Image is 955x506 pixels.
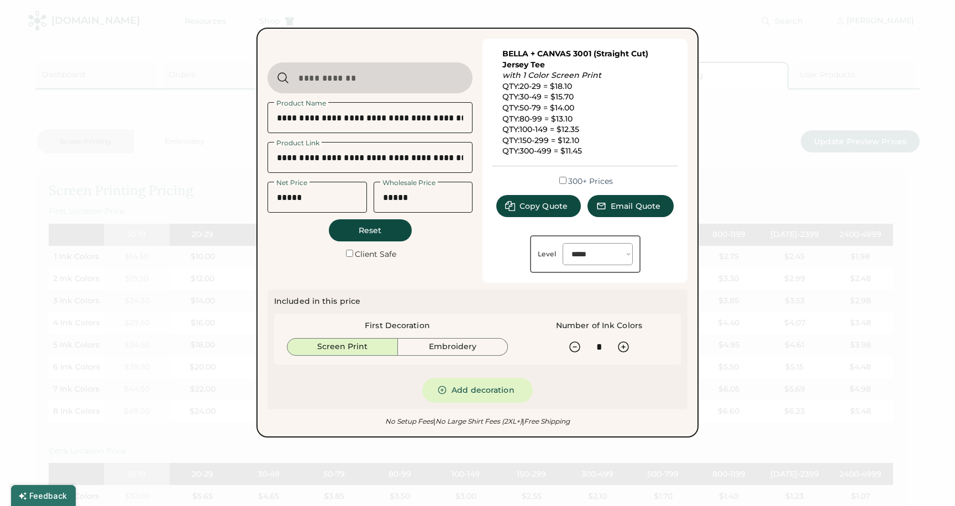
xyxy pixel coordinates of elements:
[329,219,412,241] button: Reset
[538,250,557,259] div: Level
[422,378,533,403] button: Add decoration
[568,176,613,186] label: 300+ Prices
[556,320,642,331] div: Number of Ink Colors
[274,180,309,186] div: Net Price
[398,338,508,356] button: Embroidery
[380,180,438,186] div: Wholesale Price
[274,296,360,307] div: Included in this price
[365,320,430,331] div: First Decoration
[274,100,328,107] div: Product Name
[522,417,570,425] em: Free Shipping
[587,195,674,217] button: Email Quote
[496,195,581,217] button: Copy Quote
[902,456,950,504] iframe: Front Chat
[355,249,396,259] label: Client Safe
[385,417,433,425] em: No Setup Fees
[611,202,660,210] span: Email Quote
[287,338,398,356] button: Screen Print
[502,49,650,70] a: BELLA + CANVAS 3001 (Straight Cut) Jersey Tee
[502,70,601,80] em: with 1 Color Screen Print
[433,417,522,425] em: No Large Shirt Fees (2XL+)
[522,417,524,425] font: |
[274,140,322,146] div: Product Link
[502,49,668,157] div: QTY:20-29 = $18.10 QTY:30-49 = $15.70 QTY:50-79 = $14.00 QTY:80-99 = $13.10 QTY:100-149 = $12.35 ...
[520,202,568,210] span: Copy Quote
[433,417,435,425] font: |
